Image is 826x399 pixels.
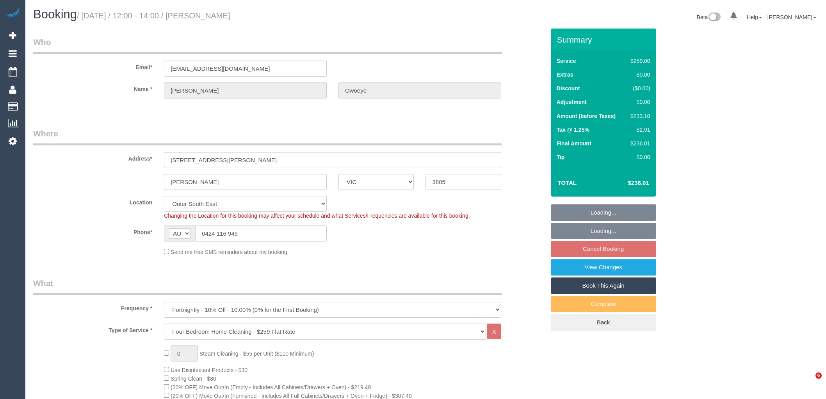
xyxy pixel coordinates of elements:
span: Booking [33,7,77,21]
span: Spring Clean - $80 [171,376,216,382]
legend: Who [33,36,502,54]
a: Help [747,14,762,20]
div: $0.00 [627,98,650,106]
a: [PERSON_NAME] [767,14,816,20]
span: 6 [815,372,822,379]
span: Changing the Location for this booking may affect your schedule and what Services/Frequencies are... [164,213,470,219]
span: (20% OFF) Move Out/In (Furnished - Includes All Full Cabinets/Drawers + Oven + Fridge) - $307.40 [171,393,412,399]
h3: Summary [557,35,652,44]
a: Book This Again [551,277,656,294]
label: Location [27,196,158,206]
input: Post Code* [425,174,501,190]
label: Phone* [27,225,158,236]
span: Steam Cleaning - $55 per Unit ($110 Minimum) [199,351,314,357]
div: $233.10 [627,112,650,120]
a: View Changes [551,259,656,276]
span: (20% OFF) Move Out/In (Empty - Includes All Cabinets/Drawers + Oven) - $219.40 [171,384,371,390]
label: Discount [557,84,580,92]
div: ($0.00) [627,84,650,92]
label: Amount (before Taxes) [557,112,616,120]
span: Use Disinfectant Products - $30 [171,367,247,373]
label: Type of Service * [27,324,158,334]
label: Extras [557,71,573,79]
iframe: Intercom live chat [799,372,818,391]
h4: $236.01 [604,180,649,186]
small: / [DATE] / 12:00 - 14:00 / [PERSON_NAME] [77,11,230,20]
div: $0.00 [627,153,650,161]
div: $259.00 [627,57,650,65]
input: First Name* [164,82,327,98]
label: Service [557,57,576,65]
label: Tip [557,153,565,161]
div: $236.01 [627,140,650,147]
strong: Total [558,179,577,186]
input: Suburb* [164,174,327,190]
label: Final Amount [557,140,591,147]
input: Email* [164,61,327,77]
legend: What [33,277,502,295]
div: $2.91 [627,126,650,134]
label: Tax @ 1.25% [557,126,589,134]
label: Frequency * [27,302,158,312]
legend: Where [33,128,502,145]
a: Beta [697,14,721,20]
input: Phone* [195,225,327,242]
label: Adjustment [557,98,587,106]
span: Send me free SMS reminders about my booking [171,249,287,255]
label: Name * [27,82,158,93]
label: Email* [27,61,158,71]
a: Back [551,314,656,331]
img: Automaid Logo [5,8,20,19]
img: New interface [708,13,721,23]
input: Last Name* [338,82,501,98]
label: Address* [27,152,158,163]
div: $0.00 [627,71,650,79]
